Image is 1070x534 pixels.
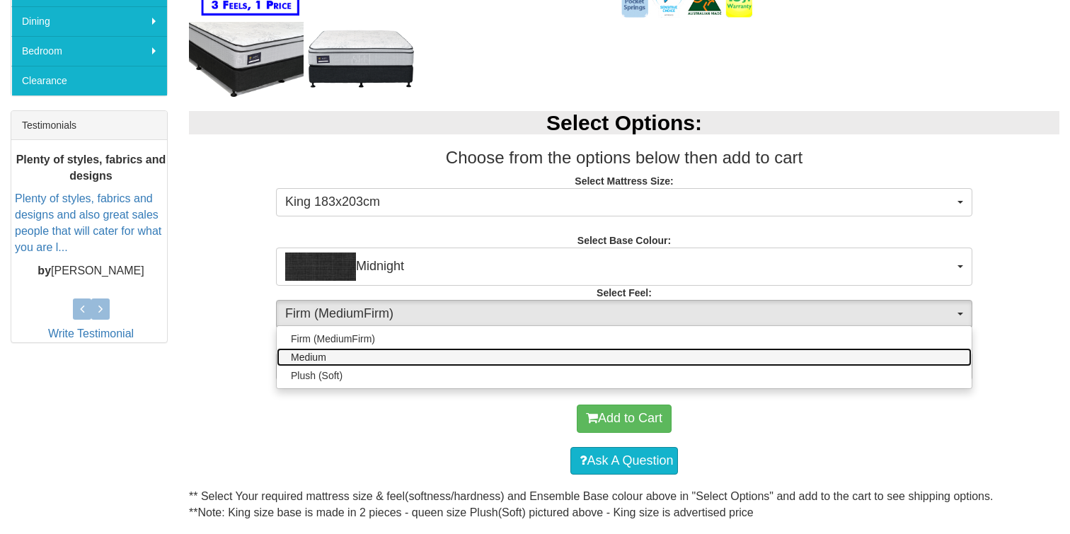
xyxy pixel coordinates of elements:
[11,111,167,140] div: Testimonials
[276,300,972,328] button: Firm (MediumFirm)
[15,192,161,253] a: Plenty of styles, fabrics and designs and also great sales people that will cater for what you ar...
[11,6,167,36] a: Dining
[291,350,326,364] span: Medium
[291,368,343,383] span: Plush (Soft)
[11,66,167,95] a: Clearance
[38,265,51,277] b: by
[575,175,673,187] strong: Select Mattress Size:
[285,253,954,281] span: Midnight
[577,235,671,246] strong: Select Base Colour:
[15,263,167,279] p: [PERSON_NAME]
[48,327,134,339] a: Write Testimonial
[276,248,972,286] button: MidnightMidnight
[291,332,375,346] span: Firm (MediumFirm)
[285,305,954,323] span: Firm (MediumFirm)
[577,405,672,433] button: Add to Cart
[11,36,167,66] a: Bedroom
[570,447,677,475] a: Ask A Question
[546,111,702,134] b: Select Options:
[285,193,954,211] span: King 183x203cm
[597,287,652,298] strong: Select Feel:
[285,253,356,281] img: Midnight
[276,188,972,216] button: King 183x203cm
[189,149,1059,167] h3: Choose from the options below then add to cart
[16,153,166,182] b: Plenty of styles, fabrics and designs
